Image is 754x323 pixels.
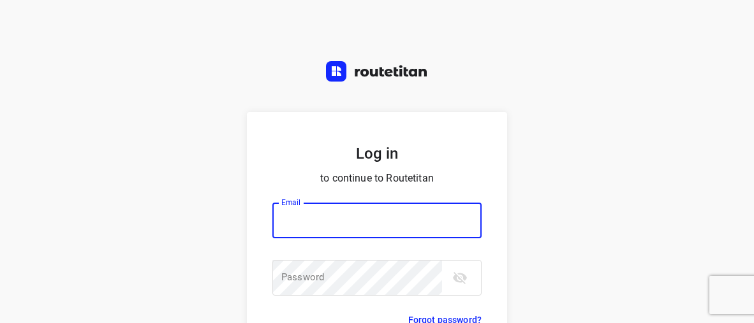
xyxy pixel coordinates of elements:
h5: Log in [272,143,482,164]
img: Routetitan [326,61,428,82]
a: Routetitan [326,61,428,85]
button: toggle password visibility [447,265,473,291]
p: to continue to Routetitan [272,169,482,187]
